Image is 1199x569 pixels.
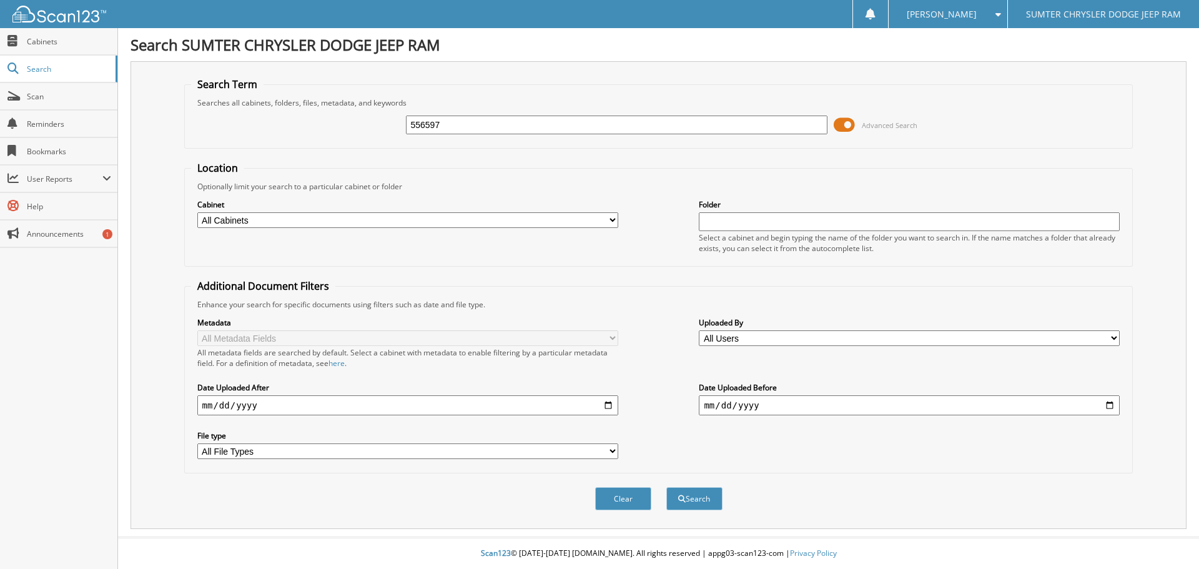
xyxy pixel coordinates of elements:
[197,395,618,415] input: start
[1026,11,1181,18] span: SUMTER CHRYSLER DODGE JEEP RAM
[197,430,618,441] label: File type
[191,77,264,91] legend: Search Term
[191,299,1127,310] div: Enhance your search for specific documents using filters such as date and file type.
[481,548,511,558] span: Scan123
[191,161,244,175] legend: Location
[27,201,111,212] span: Help
[131,34,1187,55] h1: Search SUMTER CHRYSLER DODGE JEEP RAM
[27,146,111,157] span: Bookmarks
[197,382,618,393] label: Date Uploaded After
[197,199,618,210] label: Cabinet
[197,317,618,328] label: Metadata
[699,199,1120,210] label: Folder
[191,97,1127,108] div: Searches all cabinets, folders, files, metadata, and keywords
[191,279,335,293] legend: Additional Document Filters
[862,121,917,130] span: Advanced Search
[102,229,112,239] div: 1
[12,6,106,22] img: scan123-logo-white.svg
[27,64,109,74] span: Search
[907,11,977,18] span: [PERSON_NAME]
[328,358,345,369] a: here
[27,91,111,102] span: Scan
[191,181,1127,192] div: Optionally limit your search to a particular cabinet or folder
[666,487,723,510] button: Search
[27,36,111,47] span: Cabinets
[699,232,1120,254] div: Select a cabinet and begin typing the name of the folder you want to search in. If the name match...
[27,229,111,239] span: Announcements
[595,487,651,510] button: Clear
[197,347,618,369] div: All metadata fields are searched by default. Select a cabinet with metadata to enable filtering b...
[699,395,1120,415] input: end
[27,119,111,129] span: Reminders
[699,317,1120,328] label: Uploaded By
[699,382,1120,393] label: Date Uploaded Before
[27,174,102,184] span: User Reports
[118,538,1199,569] div: © [DATE]-[DATE] [DOMAIN_NAME]. All rights reserved | appg03-scan123-com |
[790,548,837,558] a: Privacy Policy
[1137,509,1199,569] iframe: Chat Widget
